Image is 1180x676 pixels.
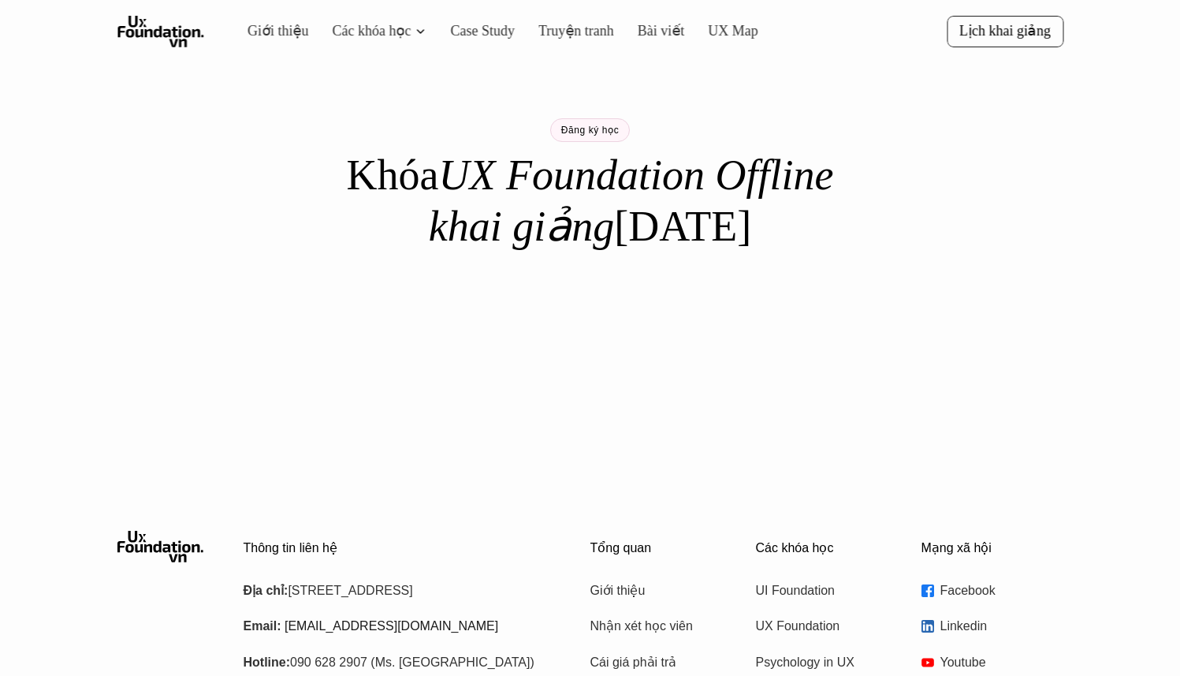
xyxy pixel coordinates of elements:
strong: Email: [244,619,281,633]
strong: Hotline: [244,655,291,669]
a: UX Map [708,23,758,39]
a: UI Foundation [756,579,882,603]
a: Bài viết [637,23,684,39]
a: Giới thiệu [248,23,309,39]
a: UX Foundation [756,614,882,638]
a: Nhận xét học viên [590,614,717,638]
p: Youtube [940,651,1063,674]
p: Lịch khai giảng [959,22,1051,40]
strong: Địa chỉ: [244,584,288,597]
a: Cái giá phải trả [590,651,717,674]
a: [EMAIL_ADDRESS][DOMAIN_NAME] [285,619,498,633]
a: Giới thiệu [590,579,717,603]
p: Thông tin liên hệ [244,540,551,555]
p: Mạng xã hội [921,540,1063,555]
a: Youtube [921,651,1063,674]
iframe: Tally form [275,284,906,402]
a: Linkedin [921,614,1063,638]
p: Các khóa học [756,540,898,555]
a: Case Study [450,23,515,39]
a: Lịch khai giảng [947,16,1063,47]
p: Tổng quan [590,540,732,555]
a: Truyện tranh [538,23,614,39]
em: UX Foundation Offline khai giảng [429,151,844,250]
p: Đăng ký học [561,125,620,136]
p: Facebook [940,579,1063,603]
a: Facebook [921,579,1063,603]
h1: Khóa [DATE] [315,150,866,252]
a: Các khóa học [332,23,411,39]
p: Linkedin [940,614,1063,638]
p: 090 628 2907 (Ms. [GEOGRAPHIC_DATA]) [244,651,551,674]
p: [STREET_ADDRESS] [244,579,551,603]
